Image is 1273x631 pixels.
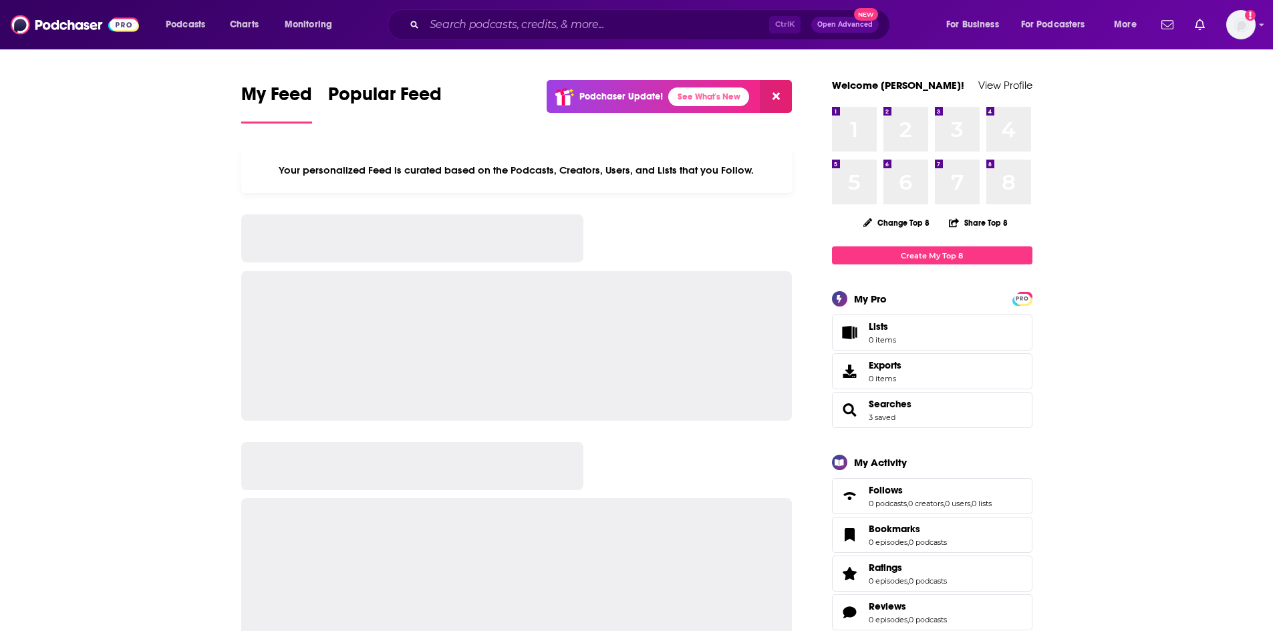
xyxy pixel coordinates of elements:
a: 0 podcasts [909,576,947,586]
a: Lists [832,314,1032,351]
span: , [944,499,945,508]
a: Reviews [869,600,947,612]
a: 0 episodes [869,615,907,624]
a: 3 saved [869,413,895,422]
a: Bookmarks [869,523,947,535]
a: Follows [837,487,863,505]
a: 0 users [945,499,970,508]
a: Reviews [837,603,863,622]
span: Popular Feed [328,83,442,114]
img: Podchaser - Follow, Share and Rate Podcasts [11,12,139,37]
span: Lists [837,323,863,342]
button: open menu [1105,14,1153,35]
a: 0 episodes [869,538,907,547]
input: Search podcasts, credits, & more... [424,14,769,35]
button: Open AdvancedNew [811,17,879,33]
span: For Podcasters [1021,15,1085,34]
button: open menu [275,14,349,35]
a: Ratings [869,562,947,574]
span: Bookmarks [869,523,920,535]
span: My Feed [241,83,312,114]
a: See What's New [668,87,749,106]
button: Change Top 8 [855,214,938,231]
button: Share Top 8 [948,210,1008,236]
span: Charts [230,15,259,34]
span: , [907,576,909,586]
span: , [907,615,909,624]
a: Ratings [837,564,863,583]
a: Show notifications dropdown [1156,13,1179,36]
a: 0 creators [908,499,944,508]
button: Show profile menu [1226,10,1256,39]
img: User Profile [1226,10,1256,39]
span: Exports [869,359,901,371]
a: Follows [869,484,992,496]
span: Lists [869,321,896,333]
a: Popular Feed [328,83,442,124]
span: Open Advanced [817,21,873,28]
div: Search podcasts, credits, & more... [400,9,903,40]
a: Searches [869,398,911,410]
span: Bookmarks [832,517,1032,553]
button: open menu [1012,14,1105,35]
a: Charts [221,14,267,35]
button: open menu [156,14,223,35]
span: PRO [1014,294,1030,304]
span: Follows [832,478,1032,514]
span: Ratings [869,562,902,574]
a: PRO [1014,293,1030,303]
a: My Feed [241,83,312,124]
a: Show notifications dropdown [1189,13,1210,36]
span: Ratings [832,556,1032,592]
a: Exports [832,353,1032,389]
span: , [970,499,972,508]
span: Monitoring [285,15,332,34]
a: Create My Top 8 [832,246,1032,264]
div: My Activity [854,456,907,469]
span: For Business [946,15,999,34]
span: More [1114,15,1137,34]
a: Welcome [PERSON_NAME]! [832,79,964,91]
button: open menu [937,14,1016,35]
span: Follows [869,484,903,496]
a: Searches [837,401,863,419]
div: My Pro [854,292,887,305]
p: Podchaser Update! [579,91,663,102]
span: Ctrl K [769,16,801,33]
span: Reviews [832,594,1032,630]
span: Reviews [869,600,906,612]
span: Logged in as WesBurdett [1226,10,1256,39]
a: View Profile [978,79,1032,91]
div: Your personalized Feed is curated based on the Podcasts, Creators, Users, and Lists that you Follow. [241,148,793,193]
span: Podcasts [166,15,205,34]
a: 0 episodes [869,576,907,586]
span: Lists [869,321,888,333]
span: 0 items [869,335,896,345]
span: New [854,8,878,21]
a: 0 podcasts [869,499,907,508]
svg: Add a profile image [1245,10,1256,21]
a: 0 podcasts [909,538,947,547]
span: Searches [832,392,1032,428]
span: , [907,499,908,508]
span: Exports [837,362,863,381]
span: , [907,538,909,547]
a: 0 podcasts [909,615,947,624]
span: 0 items [869,374,901,383]
a: 0 lists [972,499,992,508]
a: Bookmarks [837,525,863,544]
